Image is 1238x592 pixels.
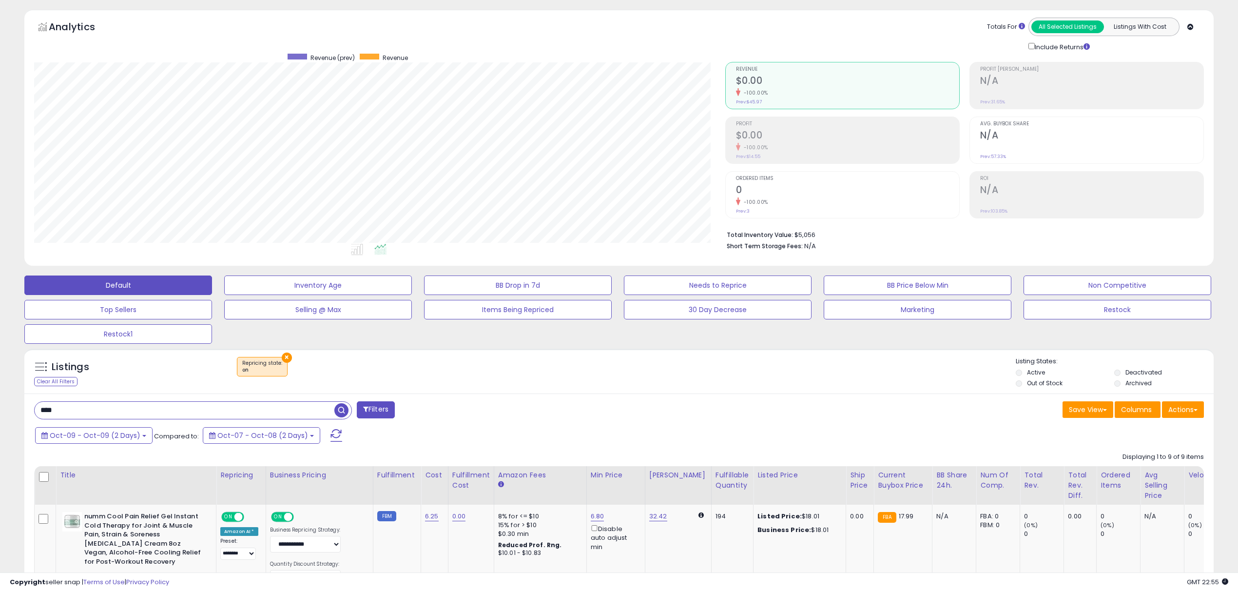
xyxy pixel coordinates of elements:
div: Business Pricing [270,470,369,480]
div: $0.30 min [498,530,579,538]
small: Amazon Fees. [498,480,504,489]
button: Needs to Reprice [624,276,812,295]
label: Out of Stock [1027,379,1063,387]
span: ON [272,513,284,521]
button: Inventory Age [224,276,412,295]
a: Privacy Policy [126,577,169,587]
span: 2025-10-9 22:55 GMT [1187,577,1228,587]
div: 0 [1101,512,1140,521]
span: Columns [1121,405,1152,414]
div: 8% for <= $10 [498,512,579,521]
small: -100.00% [740,144,768,151]
a: 6.25 [425,512,439,521]
div: Total Rev. [1024,470,1060,491]
div: Min Price [591,470,641,480]
b: Short Term Storage Fees: [727,242,803,250]
small: FBM [377,511,396,521]
div: 0.00 [850,512,866,521]
div: Cost [425,470,444,480]
b: Total Inventory Value: [727,231,793,239]
div: $18.01 [757,526,838,534]
span: Profit [PERSON_NAME] [980,67,1203,72]
button: Listings With Cost [1103,20,1176,33]
a: 32.42 [649,512,667,521]
span: Revenue [383,54,408,62]
button: Actions [1162,401,1204,418]
div: Velocity [1188,470,1224,480]
h5: Listings [52,360,89,374]
h2: 0 [736,184,959,197]
label: Deactivated [1125,368,1162,376]
small: Prev: 31.65% [980,99,1005,105]
li: $5,056 [727,228,1197,240]
span: Revenue [736,67,959,72]
a: Terms of Use [83,577,125,587]
div: FBA: 0 [980,512,1012,521]
div: Amazon Fees [498,470,582,480]
b: Reduced Prof. Rng. [498,541,562,549]
button: Top Sellers [24,300,212,319]
div: Amazon AI * [220,527,258,536]
div: 0.00 [1068,512,1089,521]
small: -100.00% [740,198,768,206]
span: Ordered Items [736,176,959,181]
small: Prev: 3 [736,208,750,214]
button: Default [24,276,212,295]
strong: Copyright [10,577,45,587]
div: Preset: [220,538,258,560]
b: Business Price: [757,525,811,534]
div: Repricing [220,470,262,480]
button: Selling @ Max [224,300,412,319]
div: Title [60,470,212,480]
div: Disable auto adjust min [591,523,638,552]
span: N/A [804,241,816,251]
div: Current Buybox Price [878,470,928,491]
div: 0 [1101,530,1140,538]
button: Oct-07 - Oct-08 (2 Days) [203,427,320,444]
small: (0%) [1101,521,1114,529]
span: 17.99 [899,512,914,521]
div: [PERSON_NAME] [649,470,707,480]
div: Displaying 1 to 9 of 9 items [1122,453,1204,462]
div: Totals For [987,22,1025,32]
button: Non Competitive [1024,276,1211,295]
button: BB Drop in 7d [424,276,612,295]
div: 0 [1188,512,1228,521]
small: Prev: 57.33% [980,154,1006,159]
span: Revenue (prev) [310,54,355,62]
small: Prev: $45.97 [736,99,762,105]
button: BB Price Below Min [824,276,1011,295]
button: Oct-09 - Oct-09 (2 Days) [35,427,153,444]
label: Business Repricing Strategy: [270,527,341,533]
button: Restock [1024,300,1211,319]
button: Restock1 [24,324,212,344]
div: Ship Price [850,470,870,491]
div: Fulfillment Cost [452,470,490,491]
h2: $0.00 [736,75,959,88]
div: 194 [716,512,746,521]
span: Oct-07 - Oct-08 (2 Days) [217,431,308,440]
div: Listed Price [757,470,842,480]
span: Oct-09 - Oct-09 (2 Days) [50,431,140,440]
small: -100.00% [740,89,768,97]
div: Fulfillment [377,470,417,480]
small: FBA [878,512,896,523]
span: Compared to: [154,432,199,441]
button: Save View [1063,401,1113,418]
button: Columns [1115,401,1161,418]
span: ON [222,513,234,521]
button: All Selected Listings [1031,20,1104,33]
div: BB Share 24h. [936,470,972,491]
div: 15% for > $10 [498,521,579,530]
h2: N/A [980,130,1203,143]
span: OFF [292,513,308,521]
div: 0 [1024,512,1064,521]
div: Avg Selling Price [1144,470,1180,501]
span: OFF [243,513,258,521]
span: Profit [736,121,959,127]
h2: N/A [980,184,1203,197]
div: Include Returns [1021,41,1102,52]
button: Marketing [824,300,1011,319]
b: numm Cool Pain Relief Gel Instant Cold Therapy for Joint & Muscle Pain, Strain & Soreness [MEDICA... [84,512,203,569]
div: 0 [1024,530,1064,538]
